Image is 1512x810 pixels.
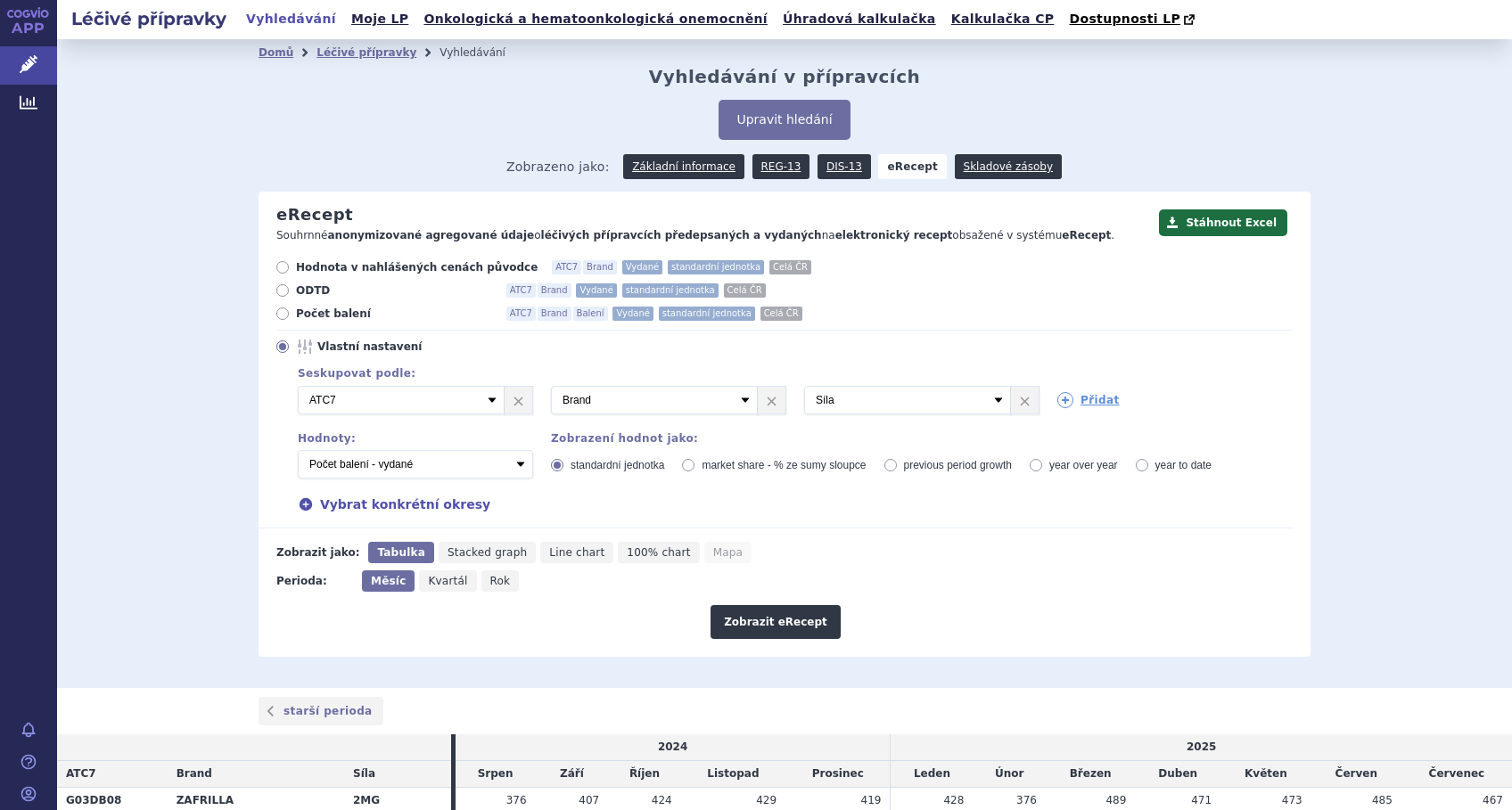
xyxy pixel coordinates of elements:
[1401,761,1512,788] td: Červenec
[702,459,866,471] span: market share - % ze sumy sloupce
[538,307,571,321] span: Brand
[769,260,811,274] span: Celá ČR
[861,794,882,806] span: 419
[719,100,850,140] button: Upravit hledání
[428,575,467,587] span: Kvartál
[353,767,375,780] span: Síla
[1220,761,1311,788] td: Květen
[1046,761,1135,788] td: Březen
[456,734,891,760] td: 2024
[785,761,891,788] td: Prosinec
[623,154,744,179] a: Základní informace
[891,761,973,788] td: Leden
[296,260,538,274] span: Hodnota v nahlášených cenách původce
[456,761,536,788] td: Srpen
[1282,794,1302,806] span: 473
[296,307,492,321] span: Počet balení
[573,307,608,321] span: Balení
[280,386,1293,414] div: 3
[57,6,241,31] h2: Léčivé přípravky
[259,46,293,59] a: Domů
[346,7,414,31] a: Moje LP
[1105,794,1126,806] span: 489
[490,575,511,587] span: Rok
[649,66,921,87] h2: Vyhledávání v přípravcích
[818,154,871,179] a: DIS-13
[418,7,773,31] a: Onkologická a hematoonkologická onemocnění
[973,761,1046,788] td: Únor
[652,794,672,806] span: 424
[276,228,1150,243] p: Souhrnné o na obsažené v systému .
[541,229,822,241] strong: léčivých přípravcích předepsaných a vydaných
[711,605,841,639] button: Zobrazit eRecept
[317,340,514,354] span: Vlastní nastavení
[752,154,810,179] a: REG-13
[259,697,383,725] a: starší perioda
[177,767,212,780] span: Brand
[1311,761,1401,788] td: Červen
[756,794,777,806] span: 429
[943,794,964,806] span: 428
[276,570,353,592] div: Perioda:
[328,229,535,241] strong: anonymizované agregované údaje
[1155,459,1212,471] span: year to date
[1057,392,1120,408] a: Přidat
[506,794,527,806] span: 376
[552,260,581,274] span: ATC7
[506,307,536,321] span: ATC7
[878,154,947,179] strong: eRecept
[448,546,527,559] span: Stacked graph
[579,794,599,806] span: 407
[946,7,1060,31] a: Kalkulačka CP
[241,7,341,31] a: Vyhledávání
[1016,794,1037,806] span: 376
[1159,209,1287,236] button: Stáhnout Excel
[622,283,719,298] span: standardní jednotka
[627,546,690,559] span: 100% chart
[668,260,764,274] span: standardní jednotka
[1069,12,1180,26] span: Dostupnosti LP
[549,546,604,559] span: Line chart
[1372,794,1393,806] span: 485
[571,459,664,471] span: standardní jednotka
[659,307,755,321] span: standardní jednotka
[1049,459,1118,471] span: year over year
[608,761,681,788] td: Říjen
[612,307,653,321] span: Vydané
[758,387,785,413] a: ×
[777,7,941,31] a: Úhradová kalkulačka
[1011,387,1039,413] a: ×
[955,154,1062,179] a: Skladové zásoby
[1135,761,1220,788] td: Duben
[66,767,96,780] span: ATC7
[551,432,1293,445] div: Zobrazení hodnot jako:
[276,542,359,563] div: Zobrazit jako:
[538,283,571,298] span: Brand
[440,39,529,66] li: Vyhledávání
[681,761,785,788] td: Listopad
[713,546,743,559] span: Mapa
[296,283,492,298] span: ODTD
[536,761,609,788] td: Září
[506,154,610,179] span: Zobrazeno jako:
[1062,229,1111,241] strong: eRecept
[891,734,1512,760] td: 2025
[316,46,416,59] a: Léčivé přípravky
[835,229,953,241] strong: elektronický recept
[724,283,766,298] span: Celá ČR
[1483,794,1503,806] span: 467
[904,459,1012,471] span: previous period growth
[276,205,353,225] h2: eRecept
[583,260,617,274] span: Brand
[377,546,424,559] span: Tabulka
[280,495,1293,514] div: Vybrat konkrétní okresy
[622,260,662,274] span: Vydané
[506,283,536,298] span: ATC7
[576,283,616,298] span: Vydané
[371,575,406,587] span: Měsíc
[505,387,532,413] a: ×
[298,432,533,445] div: Hodnoty:
[1191,794,1212,806] span: 471
[760,307,802,321] span: Celá ČR
[280,367,1293,380] div: Seskupovat podle:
